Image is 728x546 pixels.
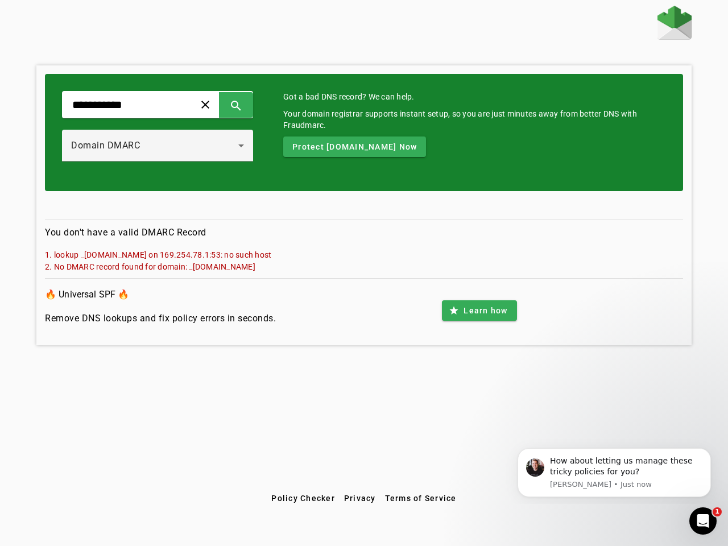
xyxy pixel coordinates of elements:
[442,300,516,321] button: Learn how
[689,507,717,535] iframe: Intercom live chat
[657,6,692,40] img: Fraudmarc Logo
[713,507,722,516] span: 1
[267,488,340,508] button: Policy Checker
[45,260,683,272] mat-error: 2. No DMARC record found for domain: _[DOMAIN_NAME]
[500,438,728,504] iframe: Intercom notifications message
[45,249,683,260] mat-error: 1. lookup _[DOMAIN_NAME] on 169.254.78.1:53: no such host
[45,312,276,325] h4: Remove DNS lookups and fix policy errors in seconds.
[657,6,692,43] a: Home
[385,494,457,503] span: Terms of Service
[464,305,507,316] span: Learn how
[45,287,276,303] h3: 🔥 Universal SPF 🔥
[283,108,666,131] div: Your domain registrar supports instant setup, so you are just minutes away from better DNS with F...
[283,136,426,157] button: Protect [DOMAIN_NAME] Now
[271,494,335,503] span: Policy Checker
[340,488,380,508] button: Privacy
[45,226,683,239] h4: You don't have a valid DMARC Record
[292,141,417,152] span: Protect [DOMAIN_NAME] Now
[344,494,376,503] span: Privacy
[71,140,140,151] span: Domain DMARC
[380,488,461,508] button: Terms of Service
[283,91,666,102] mat-card-title: Got a bad DNS record? We can help.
